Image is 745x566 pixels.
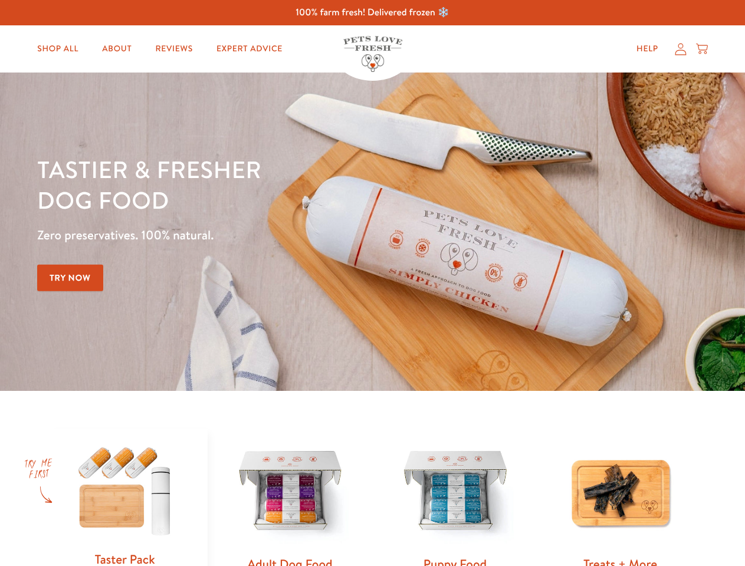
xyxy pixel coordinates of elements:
a: Try Now [37,265,103,291]
a: Reviews [146,37,202,61]
h1: Tastier & fresher dog food [37,154,484,215]
a: About [93,37,141,61]
a: Shop All [28,37,88,61]
img: Pets Love Fresh [343,36,402,72]
a: Help [627,37,668,61]
p: Zero preservatives. 100% natural. [37,225,484,246]
a: Expert Advice [207,37,292,61]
